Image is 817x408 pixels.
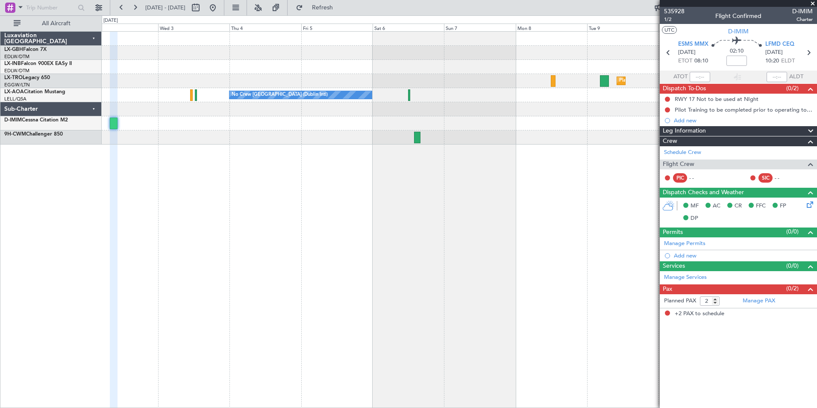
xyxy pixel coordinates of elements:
[587,24,658,31] div: Tue 9
[789,73,803,81] span: ALDT
[694,57,708,65] span: 08:10
[663,136,677,146] span: Crew
[735,202,742,210] span: CR
[786,284,799,293] span: (0/2)
[663,160,694,169] span: Flight Crew
[663,84,706,94] span: Dispatch To-Dos
[689,174,708,182] div: - -
[292,1,343,15] button: Refresh
[765,40,794,49] span: LFMD CEQ
[664,239,705,248] a: Manage Permits
[103,17,118,24] div: [DATE]
[728,27,749,36] span: D-IMIM
[678,40,708,49] span: ESMS MMX
[780,202,786,210] span: FP
[9,17,93,30] button: All Aircraft
[4,118,22,123] span: D-IMIM
[713,202,720,210] span: AC
[775,174,794,182] div: - -
[26,1,75,14] input: Trip Number
[674,252,813,259] div: Add new
[373,24,444,31] div: Sat 6
[792,7,813,16] span: D-IMIM
[4,47,47,52] a: LX-GBHFalcon 7X
[673,73,688,81] span: ATOT
[781,57,795,65] span: ELDT
[663,284,672,294] span: Pax
[765,57,779,65] span: 10:20
[232,89,328,101] div: No Crew [GEOGRAPHIC_DATA] (Dublin Intl)
[664,16,685,23] span: 1/2
[786,261,799,270] span: (0/0)
[305,5,341,11] span: Refresh
[4,61,21,66] span: LX-INB
[87,24,158,31] div: Tue 2
[158,24,229,31] div: Wed 3
[673,173,687,183] div: PIC
[4,132,63,137] a: 9H-CWMChallenger 850
[678,57,692,65] span: ETOT
[4,89,24,95] span: LX-AOA
[658,24,730,31] div: Wed 10
[664,148,701,157] a: Schedule Crew
[663,126,706,136] span: Leg Information
[664,7,685,16] span: 535928
[715,12,761,21] div: Flight Confirmed
[4,89,65,95] a: LX-AOACitation Mustang
[4,68,29,74] a: EDLW/DTM
[765,48,783,57] span: [DATE]
[4,53,29,60] a: EDLW/DTM
[145,4,185,12] span: [DATE] - [DATE]
[663,188,744,198] span: Dispatch Checks and Weather
[675,95,758,103] div: RWY 17 Not to be used at NIght
[691,202,699,210] span: MF
[4,75,23,80] span: LX-TRO
[786,227,799,236] span: (0/0)
[678,48,696,57] span: [DATE]
[758,173,773,183] div: SIC
[4,61,72,66] a: LX-INBFalcon 900EX EASy II
[691,214,698,223] span: DP
[664,273,707,282] a: Manage Services
[792,16,813,23] span: Charter
[730,47,744,56] span: 02:10
[4,47,23,52] span: LX-GBH
[4,96,26,102] a: LELL/QSA
[675,106,813,113] div: Pilot Training to be completed prior to operating to LFMD
[675,310,724,318] span: +2 PAX to schedule
[663,228,683,237] span: Permits
[690,72,710,82] input: --:--
[301,24,373,31] div: Fri 5
[516,24,587,31] div: Mon 8
[4,75,50,80] a: LX-TROLegacy 650
[444,24,515,31] div: Sun 7
[664,297,696,305] label: Planned PAX
[662,26,677,34] button: UTC
[619,74,675,87] div: Planned Maint Dusseldorf
[786,84,799,93] span: (0/2)
[663,261,685,271] span: Services
[4,132,26,137] span: 9H-CWM
[743,297,775,305] a: Manage PAX
[4,82,30,88] a: EGGW/LTN
[4,118,68,123] a: D-IMIMCessna Citation M2
[674,117,813,124] div: Add new
[756,202,766,210] span: FFC
[22,21,90,27] span: All Aircraft
[229,24,301,31] div: Thu 4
